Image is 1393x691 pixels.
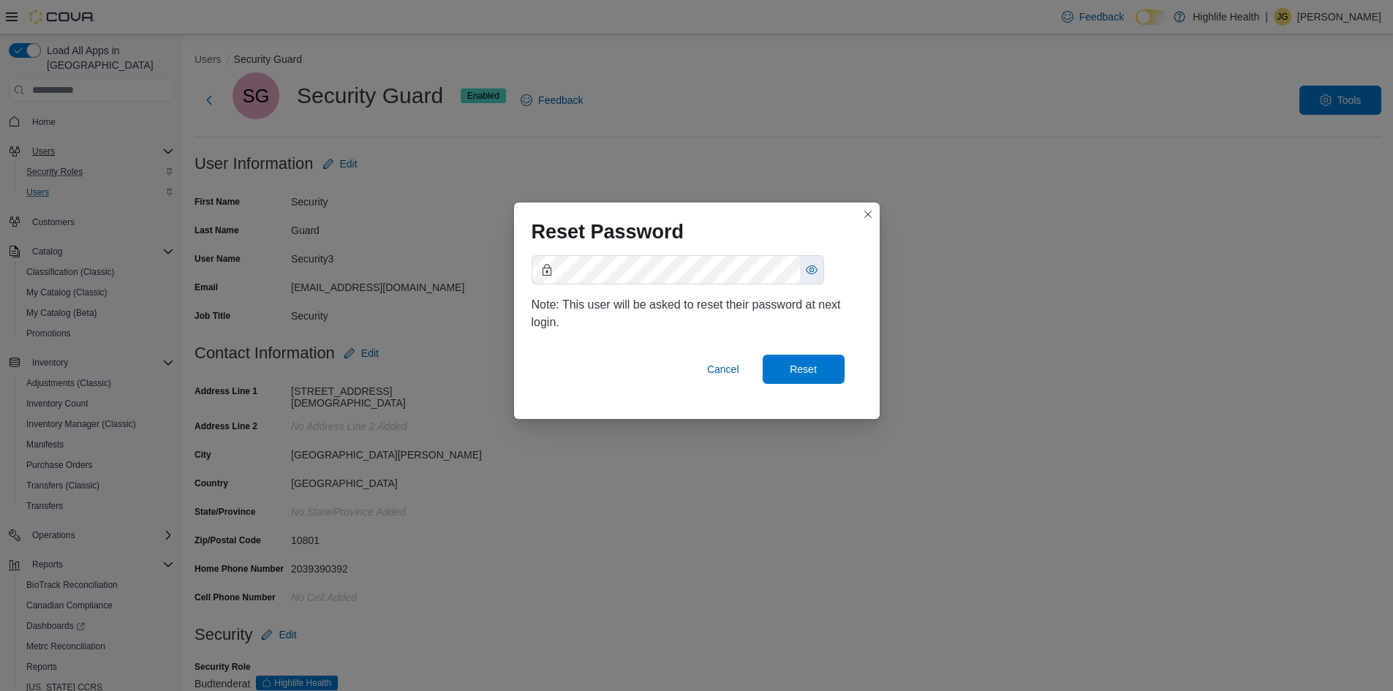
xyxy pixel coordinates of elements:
button: Cancel [701,355,745,384]
button: Show password as plain text. Note: this will visually expose your password on the screen. [800,256,823,284]
span: Reset [790,362,817,377]
button: Reset [763,355,845,384]
h1: Reset Password [532,220,684,243]
span: Cancel [707,362,739,377]
div: Note: This user will be asked to reset their password at next login. [532,296,862,331]
button: Closes this modal window [859,205,877,223]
